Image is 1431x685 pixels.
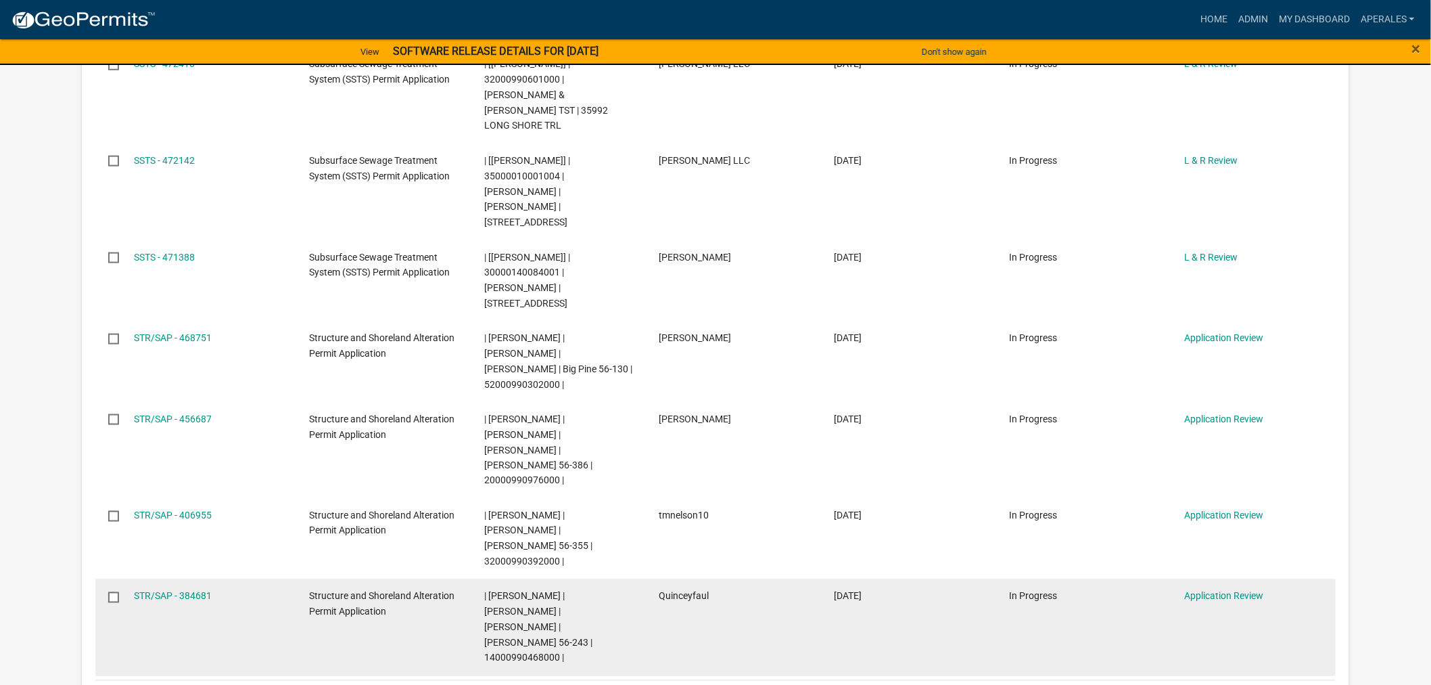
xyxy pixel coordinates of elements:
span: 09/02/2025 [835,155,862,166]
span: Charles S Coryell [659,332,732,343]
strong: SOFTWARE RELEASE DETAILS FOR [DATE] [393,45,599,58]
span: | Andrea Perales | CHARLES S CORYELL | TAMARA R CORYELL | Big Pine 56-130 | 52000990302000 | [484,332,632,389]
span: Subsurface Sewage Treatment System (SSTS) Permit Application [309,155,450,181]
a: L & R Review [1184,155,1238,166]
a: STR/SAP - 384681 [134,591,212,602]
span: | [Andrea Perales] | 30000140084001 | MARA LARISA IESALNIEKS | 49096 435TH AVE [484,252,570,309]
a: SSTS - 471388 [134,252,195,263]
span: 07/29/2025 [835,414,862,424]
span: Subsurface Sewage Treatment System (SSTS) Permit Application [309,252,450,278]
a: My Dashboard [1273,7,1355,32]
span: Quinceyfaul [659,591,709,602]
span: 03/05/2025 [835,591,862,602]
span: Roisum LLC [659,155,751,166]
span: In Progress [1009,591,1057,602]
span: In Progress [1009,252,1057,263]
span: tmnelson10 [659,510,709,521]
a: Admin [1233,7,1273,32]
a: View [355,41,385,63]
a: STR/SAP - 468751 [134,332,212,343]
span: Structure and Shoreland Alteration Permit Application [309,414,454,440]
span: Structure and Shoreland Alteration Permit Application [309,332,454,359]
span: 08/25/2025 [835,332,862,343]
a: SSTS - 472142 [134,155,195,166]
a: Application Review [1184,332,1263,343]
a: Home [1195,7,1233,32]
span: In Progress [1009,155,1057,166]
span: In Progress [1009,510,1057,521]
span: Structure and Shoreland Alteration Permit Application [309,591,454,617]
a: STR/SAP - 456687 [134,414,212,424]
span: Jacob Vigness [659,414,732,424]
span: Scott M Ellingson [659,252,732,263]
a: L & R Review [1184,252,1238,263]
span: | [Andrea Perales] | 35000010001004 | JON HAAPASAARI | EMILY HAAPASAARI | 33856 510TH AVE [484,155,570,227]
span: | Andrea Perales | JACOB VIGNESS | AMANDA VIGNESS | McDonald 56-386 | 20000990976000 | [484,414,592,486]
span: | [Andrea Perales] | 32000990601000 | ROY & MONICA MUNTER TST | 35992 LONG SHORE TRL [484,58,608,131]
a: Application Review [1184,510,1263,521]
a: Application Review [1184,414,1263,424]
span: | Andrea Perales | JOHN C KROM | WANDA K KROM | Marion 56-243 | 14000990468000 | [484,591,592,663]
span: In Progress [1009,414,1057,424]
a: aperales [1355,7,1420,32]
button: Don't show again [916,41,992,63]
a: STR/SAP - 406955 [134,510,212,521]
span: 04/16/2025 [835,510,862,521]
span: × [1412,39,1421,58]
span: | Andrea Perales | CHARLOTTE J OLSON | Wimer 56-355 | 32000990392000 | [484,510,592,567]
span: Structure and Shoreland Alteration Permit Application [309,510,454,537]
span: 08/29/2025 [835,252,862,263]
a: Application Review [1184,591,1263,602]
span: In Progress [1009,332,1057,343]
button: Close [1412,41,1421,57]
